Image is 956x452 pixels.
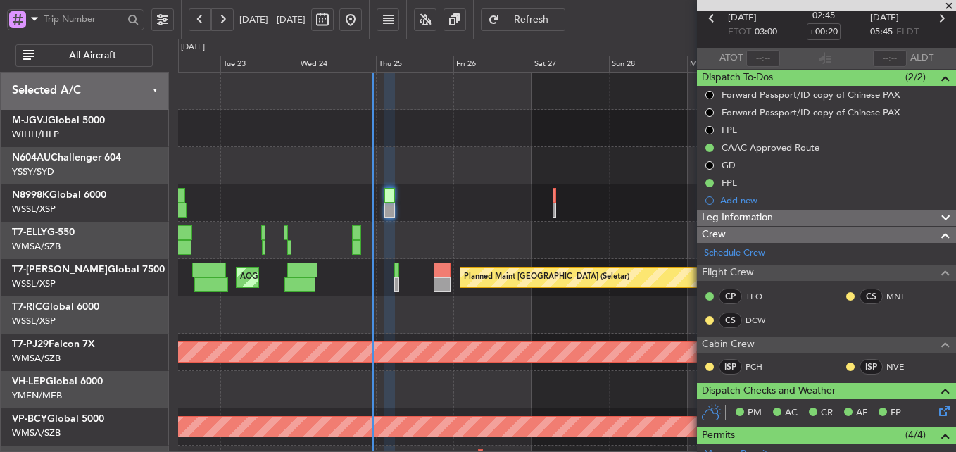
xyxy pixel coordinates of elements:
[12,128,59,141] a: WIHH/HLP
[719,289,742,304] div: CP
[746,290,777,303] a: TEO
[722,142,819,153] div: CAAC Approved Route
[12,227,47,237] span: T7-ELLY
[12,427,61,439] a: WMSA/SZB
[12,115,48,125] span: M-JGVJ
[239,13,306,26] span: [DATE] - [DATE]
[12,302,42,312] span: T7-RIC
[12,227,75,237] a: T7-ELLYG-550
[12,265,165,275] a: T7-[PERSON_NAME]Global 7500
[37,51,148,61] span: All Aircraft
[746,50,780,67] input: --:--
[748,406,762,420] span: PM
[896,25,919,39] span: ELDT
[821,406,833,420] span: CR
[503,15,560,25] span: Refresh
[812,9,835,23] span: 02:45
[12,339,95,349] a: T7-PJ29Falcon 7X
[746,360,777,373] a: PCH
[12,153,121,163] a: N604AUChallenger 604
[891,406,901,420] span: FP
[905,427,926,442] span: (4/4)
[722,124,737,136] div: FPL
[905,70,926,84] span: (2/2)
[728,11,757,25] span: [DATE]
[886,290,918,303] a: MNL
[702,210,773,226] span: Leg Information
[298,56,375,73] div: Wed 24
[453,56,531,73] div: Fri 26
[722,159,736,171] div: GD
[240,267,398,288] div: AOG Maint London ([GEOGRAPHIC_DATA])
[532,56,609,73] div: Sat 27
[702,227,726,243] span: Crew
[719,51,743,65] span: ATOT
[722,106,900,118] div: Forward Passport/ID copy of Chinese PAX
[12,190,49,200] span: N8998K
[785,406,798,420] span: AC
[728,25,751,39] span: ETOT
[860,359,883,375] div: ISP
[464,267,629,288] div: Planned Maint [GEOGRAPHIC_DATA] (Seletar)
[12,377,103,387] a: VH-LEPGlobal 6000
[12,153,51,163] span: N604AU
[722,177,737,189] div: FPL
[12,203,56,215] a: WSSL/XSP
[702,383,836,399] span: Dispatch Checks and Weather
[870,11,899,25] span: [DATE]
[12,265,108,275] span: T7-[PERSON_NAME]
[12,414,104,424] a: VP-BCYGlobal 5000
[12,389,62,402] a: YMEN/MEB
[860,289,883,304] div: CS
[12,277,56,290] a: WSSL/XSP
[220,56,298,73] div: Tue 23
[12,377,46,387] span: VH-LEP
[143,56,220,73] div: Mon 22
[44,8,123,30] input: Trip Number
[704,246,765,260] a: Schedule Crew
[12,352,61,365] a: WMSA/SZB
[481,8,565,31] button: Refresh
[12,115,105,125] a: M-JGVJGlobal 5000
[687,56,765,73] div: Mon 29
[181,42,205,54] div: [DATE]
[12,315,56,327] a: WSSL/XSP
[746,314,777,327] a: DCW
[702,265,754,281] span: Flight Crew
[702,337,755,353] span: Cabin Crew
[720,194,949,206] div: Add new
[702,427,735,444] span: Permits
[609,56,686,73] div: Sun 28
[12,190,106,200] a: N8998KGlobal 6000
[856,406,867,420] span: AF
[719,359,742,375] div: ISP
[376,56,453,73] div: Thu 25
[12,414,47,424] span: VP-BCY
[12,240,61,253] a: WMSA/SZB
[702,70,773,86] span: Dispatch To-Dos
[755,25,777,39] span: 03:00
[12,339,49,349] span: T7-PJ29
[12,302,99,312] a: T7-RICGlobal 6000
[722,89,900,101] div: Forward Passport/ID copy of Chinese PAX
[870,25,893,39] span: 05:45
[886,360,918,373] a: NVE
[12,165,54,178] a: YSSY/SYD
[15,44,153,67] button: All Aircraft
[719,313,742,328] div: CS
[910,51,933,65] span: ALDT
